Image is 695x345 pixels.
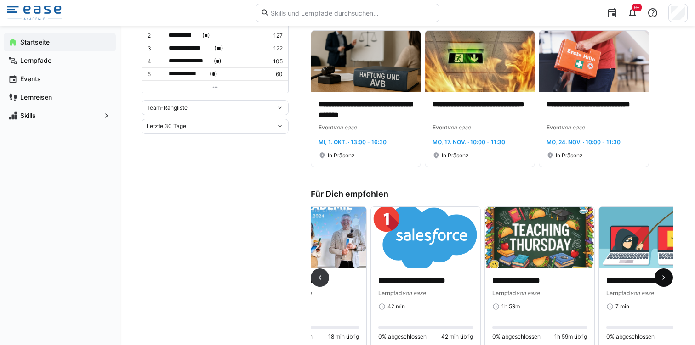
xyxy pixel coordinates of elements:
[442,152,469,159] span: In Präsenz
[485,207,594,268] img: image
[148,71,161,78] p: 5
[328,333,359,340] span: 18 min übrig
[378,289,402,296] span: Lernpfad
[264,32,283,39] p: 127
[264,58,283,65] p: 105
[311,189,673,199] h3: Für Dich empfohlen
[378,333,427,340] span: 0% abgeschlossen
[492,333,541,340] span: 0% abgeschlossen
[311,31,421,92] img: image
[547,124,561,131] span: Event
[516,289,540,296] span: von ease
[210,69,217,79] span: ( )
[148,32,161,39] p: 2
[630,289,654,296] span: von ease
[371,207,480,268] img: image
[441,333,473,340] span: 42 min übrig
[615,303,629,310] span: 7 min
[554,333,587,340] span: 1h 59m übrig
[148,45,161,52] p: 3
[202,31,210,40] span: ( )
[447,124,471,131] span: von ease
[433,139,505,145] span: Mo, 17. Nov. · 10:00 - 11:30
[556,152,583,159] span: In Präsenz
[425,31,535,92] img: image
[214,56,222,66] span: ( )
[257,207,366,268] img: image
[264,45,283,52] p: 122
[539,31,649,92] img: image
[606,289,630,296] span: Lernpfad
[147,122,186,130] span: Letzte 30 Tage
[561,124,585,131] span: von ease
[402,289,426,296] span: von ease
[214,44,223,53] span: ( )
[328,152,355,159] span: In Präsenz
[319,139,387,145] span: Mi, 1. Okt. · 13:00 - 16:30
[270,9,434,17] input: Skills und Lernpfade durchsuchen…
[501,303,520,310] span: 1h 59m
[492,289,516,296] span: Lernpfad
[433,124,447,131] span: Event
[147,104,188,111] span: Team-Rangliste
[606,333,655,340] span: 0% abgeschlossen
[264,71,283,78] p: 60
[333,124,357,131] span: von ease
[634,5,640,10] span: 9+
[547,139,621,145] span: Mo, 24. Nov. · 10:00 - 11:30
[319,124,333,131] span: Event
[148,58,161,65] p: 4
[387,303,405,310] span: 42 min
